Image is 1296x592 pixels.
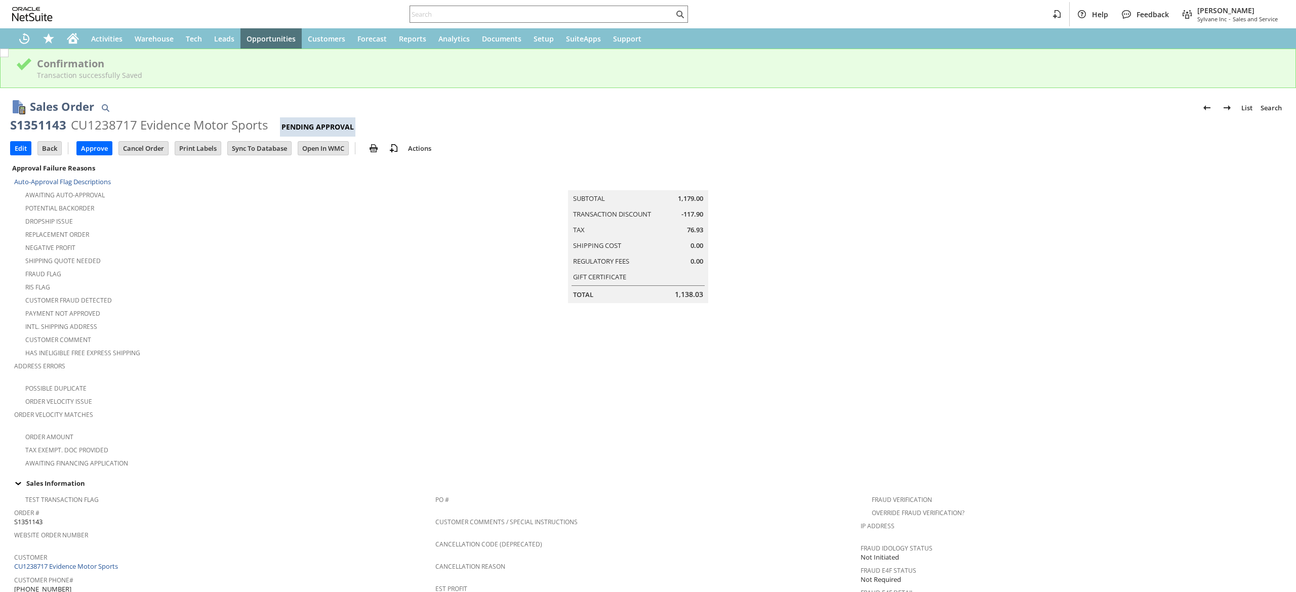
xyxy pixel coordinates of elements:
span: Analytics [438,34,470,44]
div: S1351143 [10,117,66,133]
span: Customers [308,34,345,44]
a: List [1237,100,1257,116]
a: Leads [208,28,240,49]
span: - [1229,15,1231,23]
a: Customer [14,553,47,562]
a: Tech [180,28,208,49]
span: Documents [482,34,521,44]
a: Documents [476,28,528,49]
span: Feedback [1137,10,1169,19]
a: Payment not approved [25,309,100,318]
span: Sales and Service [1233,15,1278,23]
a: Fraud E4F Status [861,566,916,575]
input: Print Labels [175,142,221,155]
a: Setup [528,28,560,49]
input: Sync To Database [228,142,291,155]
a: Analytics [432,28,476,49]
a: Shipping Quote Needed [25,257,101,265]
span: -117.90 [681,209,703,219]
span: Warehouse [135,34,174,44]
a: Potential Backorder [25,204,94,213]
a: Cancellation Reason [435,562,505,571]
div: Shortcuts [36,28,61,49]
span: 1,138.03 [675,289,703,300]
a: Website Order Number [14,531,88,539]
a: Fraud Idology Status [861,544,933,553]
a: Override Fraud Verification? [872,509,964,517]
div: Pending Approval [280,117,355,137]
a: Test Transaction Flag [25,495,99,504]
a: Tax Exempt. Doc Provided [25,446,108,454]
a: IP Address [861,522,895,530]
span: Tech [186,34,202,44]
span: 1,179.00 [678,194,703,203]
a: Awaiting Financing Application [25,459,128,468]
a: Regulatory Fees [573,257,629,266]
a: Tax [573,225,585,234]
a: Negative Profit [25,243,75,252]
a: Gift Certificate [573,272,626,281]
span: 0.00 [691,257,703,266]
a: Total [573,290,593,299]
a: Order Velocity Matches [14,410,93,419]
svg: Search [674,8,686,20]
span: Reports [399,34,426,44]
span: Not Initiated [861,553,899,562]
a: Address Errors [14,362,65,370]
span: Not Required [861,575,901,584]
span: Leads [214,34,234,44]
img: print.svg [368,142,380,154]
a: Cancellation Code (deprecated) [435,540,542,548]
a: Fraud Flag [25,270,61,278]
a: Forecast [351,28,393,49]
a: PO # [435,495,449,504]
span: Help [1092,10,1108,19]
caption: Summary [568,174,708,190]
a: Order Velocity Issue [25,397,92,406]
a: Customer Comments / Special Instructions [435,518,578,526]
a: Search [1257,100,1286,116]
a: Shipping Cost [573,241,621,250]
span: Activities [91,34,123,44]
div: CU1238717 Evidence Motor Sports [71,117,268,133]
a: Reports [393,28,432,49]
img: add-record.svg [388,142,400,154]
a: Customer Fraud Detected [25,296,112,305]
a: Support [607,28,647,49]
a: Recent Records [12,28,36,49]
a: Customer Comment [25,335,91,344]
span: Setup [534,34,554,44]
span: S1351143 [14,517,43,527]
svg: logo [12,7,53,21]
a: SuiteApps [560,28,607,49]
a: Opportunities [240,28,302,49]
a: Order # [14,509,39,517]
a: Possible Duplicate [25,384,87,393]
img: Quick Find [99,102,111,114]
h1: Sales Order [30,98,94,115]
a: Customer Phone# [14,576,73,584]
input: Search [410,8,674,20]
a: Actions [404,144,435,153]
svg: Recent Records [18,32,30,45]
a: Intl. Shipping Address [25,322,97,331]
span: [PERSON_NAME] [1197,6,1278,15]
input: Cancel Order [119,142,168,155]
span: Support [613,34,641,44]
a: CU1238717 Evidence Motor Sports [14,562,120,571]
a: Transaction Discount [573,209,651,219]
div: Approval Failure Reasons [10,161,431,175]
span: Sylvane Inc [1197,15,1227,23]
input: Edit [11,142,31,155]
div: Confirmation [37,57,1280,70]
input: Open In WMC [298,142,348,155]
a: Awaiting Auto-Approval [25,191,105,199]
a: Fraud Verification [872,495,932,504]
input: Approve [77,142,112,155]
a: Home [61,28,85,49]
input: Back [38,142,61,155]
a: Customers [302,28,351,49]
svg: Shortcuts [43,32,55,45]
a: Warehouse [129,28,180,49]
a: Has Ineligible Free Express Shipping [25,349,140,357]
